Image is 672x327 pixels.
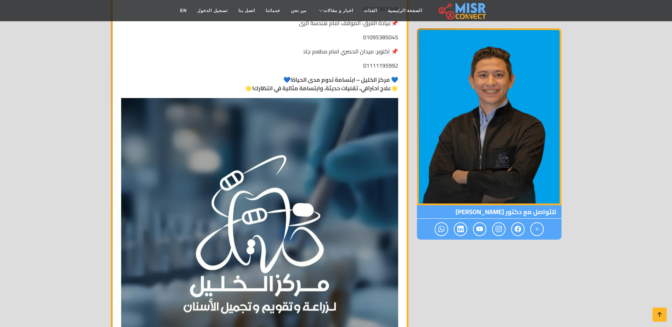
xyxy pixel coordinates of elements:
[286,4,312,17] a: من نحن
[252,83,391,93] strong: علاج احترافي، تقنيات حديثة، وابتسامة مثالية في انتظارك!
[439,2,486,19] img: main.misr_connect
[290,74,398,85] strong: 💙 مركز الخليل – ابتسامة تدوم مدى الحياة!
[260,4,286,17] a: خدماتنا
[323,7,353,14] span: اخبار و مقالات
[383,4,428,17] a: الصفحة الرئيسية
[358,4,383,17] a: الفئات
[121,47,398,56] p: 📌 اكتوبر: ميدان الحصري امام مطعم جاد
[312,4,358,17] a: اخبار و مقالات
[175,4,192,17] a: EN
[121,75,398,92] p: 💙 🌟 🌟
[233,4,260,17] a: اتصل بنا
[417,28,561,205] img: دكتور محمد مصطفى خليل
[121,19,398,27] p: 📌عيادة الغرق: الموقف امام هندسة الرى
[192,4,233,17] a: تسجيل الدخول
[417,205,561,219] span: للتواصل مع دكتور [PERSON_NAME]
[121,61,398,70] p: 01111195992
[121,33,398,41] p: 01095385045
